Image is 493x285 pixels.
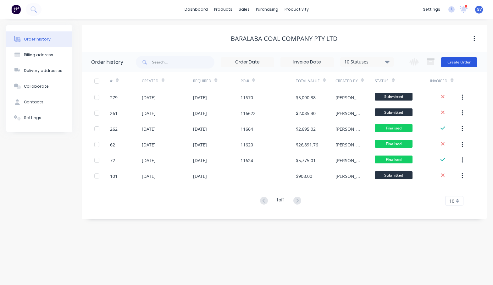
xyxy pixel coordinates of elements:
div: 261 [110,110,118,117]
div: 116622 [241,110,256,117]
div: Collaborate [24,84,49,89]
div: Delivery addresses [24,68,62,74]
div: Total Value [296,78,320,84]
div: 262 [110,126,118,132]
div: $26,891.76 [296,141,318,148]
span: Finalised [375,156,413,163]
div: [PERSON_NAME] [335,173,363,179]
div: [DATE] [193,157,207,164]
div: [PERSON_NAME] [335,94,363,101]
div: [DATE] [193,173,207,179]
div: $2,085.40 [296,110,316,117]
div: $2,695.02 [296,126,316,132]
div: 62 [110,141,115,148]
div: [DATE] [193,126,207,132]
div: [DATE] [193,110,207,117]
div: [DATE] [193,94,207,101]
div: 11670 [241,94,253,101]
div: Invoiced [430,78,447,84]
span: 10 [449,198,454,204]
div: [PERSON_NAME] [335,126,363,132]
div: Total Value [296,72,335,90]
div: Billing address [24,52,53,58]
div: Baralaba Coal Company Pty Ltd [231,35,338,42]
button: Order history [6,31,72,47]
div: [PERSON_NAME] [335,157,363,164]
span: Submitted [375,93,413,101]
span: Submitted [375,171,413,179]
button: Create Order [441,57,477,67]
div: 11664 [241,126,253,132]
span: GV [477,7,482,12]
button: Contacts [6,94,72,110]
div: PO # [241,78,249,84]
button: Settings [6,110,72,126]
div: [PERSON_NAME] [335,110,363,117]
div: [DATE] [142,173,156,179]
div: 279 [110,94,118,101]
div: Order history [24,36,51,42]
img: Factory [11,5,21,14]
div: Created By [335,72,375,90]
button: Delivery addresses [6,63,72,79]
div: Contacts [24,99,43,105]
div: 1 of 1 [276,196,285,206]
div: sales [235,5,253,14]
div: purchasing [253,5,281,14]
span: Finalised [375,140,413,148]
div: Status [375,78,389,84]
div: [DATE] [142,141,156,148]
div: 10 Statuses [341,58,393,65]
div: Created [142,78,158,84]
div: Invoiced [430,72,462,90]
div: products [211,5,235,14]
div: PO # [241,72,296,90]
a: dashboard [181,5,211,14]
div: [DATE] [142,157,156,164]
button: Collaborate [6,79,72,94]
div: # [110,78,113,84]
div: $5,090.38 [296,94,316,101]
div: $5,775.01 [296,157,316,164]
input: Order Date [221,58,274,67]
input: Search... [152,56,214,69]
button: Billing address [6,47,72,63]
div: Required [193,78,211,84]
div: 11620 [241,141,253,148]
div: settings [420,5,443,14]
div: Status [375,72,430,90]
div: [PERSON_NAME] [335,141,363,148]
div: 72 [110,157,115,164]
div: productivity [281,5,312,14]
div: # [110,72,142,90]
span: Finalised [375,124,413,132]
span: Submitted [375,108,413,116]
div: Created By [335,78,358,84]
div: [DATE] [142,110,156,117]
div: Order history [91,58,123,66]
div: [DATE] [142,94,156,101]
div: [DATE] [193,141,207,148]
div: Created [142,72,193,90]
div: 101 [110,173,118,179]
div: [DATE] [142,126,156,132]
div: 11624 [241,157,253,164]
div: Required [193,72,241,90]
div: Settings [24,115,41,121]
input: Invoice Date [281,58,334,67]
div: $908.00 [296,173,312,179]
